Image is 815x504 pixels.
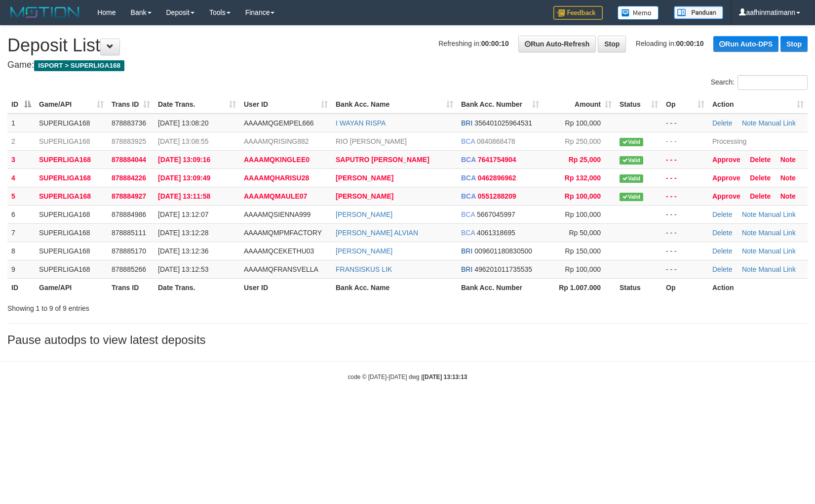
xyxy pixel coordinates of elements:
a: Run Auto-DPS [713,36,778,52]
a: Manual Link [758,229,796,237]
a: RIO [PERSON_NAME] [336,137,407,145]
th: Action: activate to sort column ascending [708,95,808,114]
span: BCA [461,156,476,164]
span: BCA [461,229,475,237]
span: 878885111 [112,229,146,237]
a: [PERSON_NAME] [336,174,393,182]
img: MOTION_logo.png [7,5,82,20]
td: - - - [662,114,708,132]
th: Trans ID [108,278,154,296]
span: [DATE] 13:12:53 [158,265,208,273]
td: SUPERLIGA168 [35,205,108,223]
td: - - - [662,260,708,278]
span: Rp 100,000 [565,119,601,127]
span: AAAAMQMAULE07 [244,192,307,200]
td: SUPERLIGA168 [35,260,108,278]
a: [PERSON_NAME] ALVIAN [336,229,418,237]
span: 878884044 [112,156,146,164]
span: AAAAMQRISING882 [244,137,309,145]
td: - - - [662,150,708,168]
td: 1 [7,114,35,132]
a: Stop [780,36,808,52]
span: 878885266 [112,265,146,273]
a: Note [780,174,796,182]
input: Search: [737,75,808,90]
th: Date Trans. [154,278,240,296]
th: ID [7,278,35,296]
td: 8 [7,242,35,260]
td: - - - [662,187,708,205]
span: [DATE] 13:11:58 [158,192,210,200]
a: Delete [712,119,732,127]
span: Rp 100,000 [565,192,601,200]
h4: Game: [7,60,808,70]
strong: 00:00:10 [676,40,704,47]
th: Bank Acc. Number [457,278,543,296]
span: AAAAMQKINGLEE0 [244,156,310,164]
span: BCA [461,210,475,218]
img: Button%20Memo.svg [618,6,659,20]
th: Bank Acc. Number: activate to sort column ascending [457,95,543,114]
a: Delete [750,156,771,164]
span: Rp 100,000 [565,210,601,218]
a: Note [780,156,796,164]
th: Status [616,278,662,296]
span: Copy 0840868478 to clipboard [477,137,515,145]
span: Refreshing in: [438,40,508,47]
span: 878884927 [112,192,146,200]
a: Stop [598,36,626,52]
a: [PERSON_NAME] [336,210,392,218]
span: [DATE] 13:12:07 [158,210,208,218]
a: Note [742,119,757,127]
a: Note [742,229,757,237]
div: Showing 1 to 9 of 9 entries [7,299,332,313]
span: Rp 25,000 [569,156,601,164]
span: Rp 132,000 [565,174,601,182]
td: 2 [7,132,35,150]
a: [PERSON_NAME] [336,247,392,255]
img: panduan.png [674,6,723,19]
a: Note [742,210,757,218]
span: BRI [461,265,472,273]
img: Feedback.jpg [553,6,603,20]
span: Rp 100,000 [565,265,601,273]
a: Delete [712,247,732,255]
a: Note [742,247,757,255]
strong: 00:00:10 [481,40,509,47]
td: SUPERLIGA168 [35,114,108,132]
span: Copy 009601180830500 to clipboard [474,247,532,255]
a: FRANSISKUS LIK [336,265,392,273]
a: Approve [712,156,740,164]
th: Game/API [35,278,108,296]
td: SUPERLIGA168 [35,132,108,150]
span: Valid transaction [620,193,643,201]
th: Date Trans.: activate to sort column ascending [154,95,240,114]
h3: Pause autodps to view latest deposits [7,334,808,346]
span: AAAAMQMPMFACTORY [244,229,322,237]
span: Copy 356401025964531 to clipboard [474,119,532,127]
td: SUPERLIGA168 [35,150,108,168]
a: I WAYAN RISPA [336,119,386,127]
a: Delete [712,229,732,237]
span: [DATE] 13:12:36 [158,247,208,255]
a: Manual Link [758,210,796,218]
td: 6 [7,205,35,223]
td: SUPERLIGA168 [35,242,108,260]
th: Rp 1.007.000 [543,278,616,296]
th: Bank Acc. Name [332,278,457,296]
a: Manual Link [758,265,796,273]
span: Copy 0462896962 to clipboard [478,174,516,182]
td: - - - [662,205,708,223]
span: BCA [461,174,476,182]
a: Note [780,192,796,200]
th: User ID [240,278,332,296]
td: - - - [662,242,708,260]
span: Reloading in: [636,40,704,47]
td: 5 [7,187,35,205]
a: Delete [750,174,771,182]
th: ID: activate to sort column descending [7,95,35,114]
span: BCA [461,192,476,200]
span: [DATE] 13:09:16 [158,156,210,164]
span: [DATE] 13:08:20 [158,119,208,127]
td: 3 [7,150,35,168]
